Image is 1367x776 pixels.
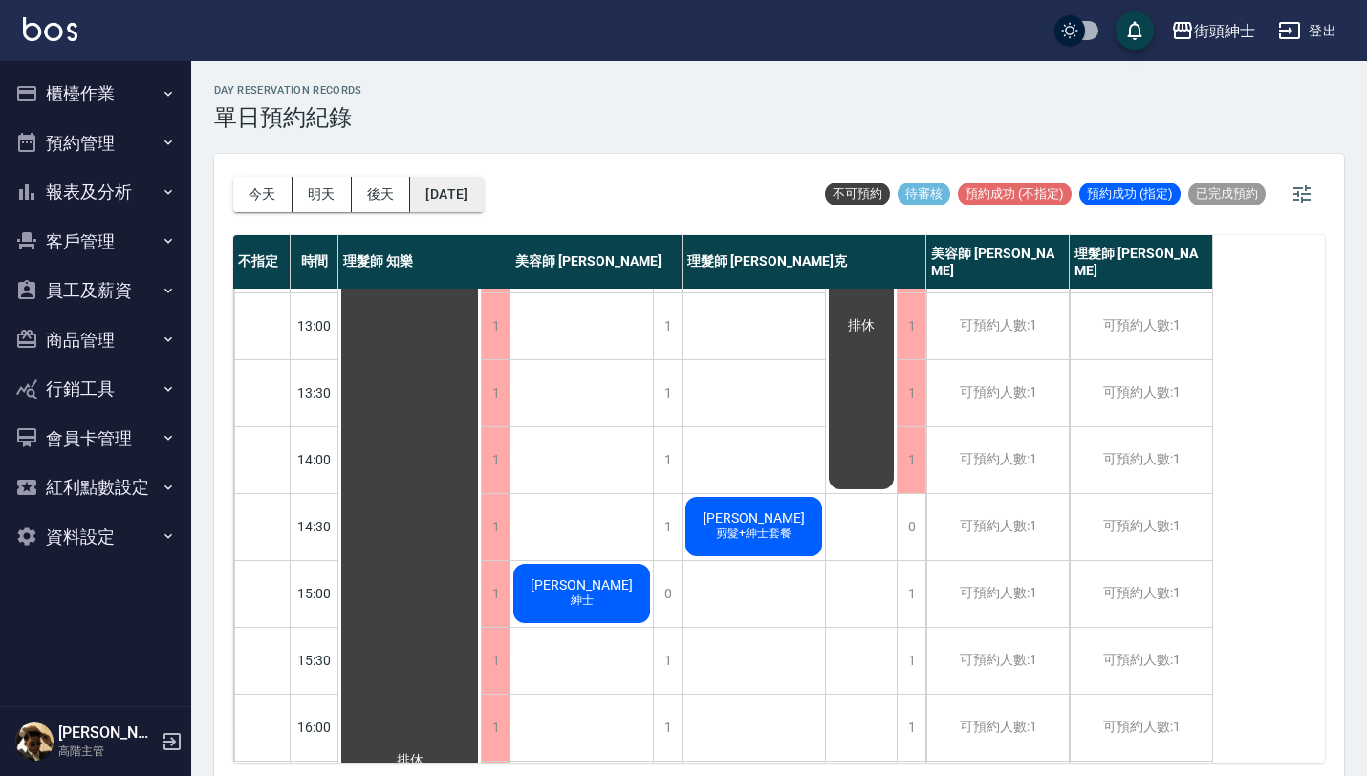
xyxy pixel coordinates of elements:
span: [PERSON_NAME] [699,510,809,526]
button: save [1116,11,1154,50]
button: 報表及分析 [8,167,184,217]
div: 1 [897,561,925,627]
span: 剪髮+紳士套餐 [712,526,795,542]
div: 1 [481,695,510,761]
button: 後天 [352,177,411,212]
div: 1 [481,360,510,426]
h5: [PERSON_NAME] [58,723,156,743]
div: 可預約人數:1 [926,494,1069,560]
button: 登出 [1270,13,1344,49]
div: 15:00 [291,560,338,627]
button: 櫃檯作業 [8,69,184,119]
button: 員工及薪資 [8,266,184,315]
div: 可預約人數:1 [926,427,1069,493]
button: 今天 [233,177,293,212]
div: 可預約人數:1 [1070,628,1212,694]
div: 1 [481,427,510,493]
div: 街頭紳士 [1194,19,1255,43]
img: Logo [23,17,77,41]
button: 紅利點數設定 [8,463,184,512]
div: 16:00 [291,694,338,761]
p: 高階主管 [58,743,156,760]
div: 美容師 [PERSON_NAME] [926,235,1070,289]
div: 理髮師 [PERSON_NAME] [1070,235,1213,289]
h3: 單日預約紀錄 [214,104,362,131]
div: 14:30 [291,493,338,560]
div: 可預約人數:1 [1070,293,1212,359]
div: 可預約人數:1 [1070,695,1212,761]
div: 14:00 [291,426,338,493]
span: 已完成預約 [1188,185,1266,203]
span: 不可預約 [825,185,890,203]
div: 時間 [291,235,338,289]
button: 客戶管理 [8,217,184,267]
span: [PERSON_NAME] [527,577,637,593]
div: 1 [481,494,510,560]
button: 預約管理 [8,119,184,168]
div: 1 [653,494,682,560]
div: 可預約人數:1 [926,293,1069,359]
div: 1 [653,695,682,761]
div: 15:30 [291,627,338,694]
div: 0 [897,494,925,560]
button: 街頭紳士 [1163,11,1263,51]
div: 1 [653,293,682,359]
span: 排休 [393,752,427,769]
button: [DATE] [410,177,483,212]
button: 明天 [293,177,352,212]
h2: day Reservation records [214,84,362,97]
span: 待審核 [898,185,950,203]
div: 0 [653,561,682,627]
div: 可預約人數:1 [1070,494,1212,560]
div: 可預約人數:1 [1070,427,1212,493]
button: 資料設定 [8,512,184,562]
div: 1 [897,628,925,694]
button: 會員卡管理 [8,414,184,463]
div: 13:30 [291,359,338,426]
div: 1 [653,628,682,694]
div: 不指定 [233,235,291,289]
button: 商品管理 [8,315,184,365]
div: 1 [897,293,925,359]
div: 可預約人數:1 [1070,561,1212,627]
span: 紳士 [567,593,597,609]
div: 1 [897,427,925,493]
div: 可預約人數:1 [926,360,1069,426]
img: Person [15,722,54,761]
div: 美容師 [PERSON_NAME] [510,235,683,289]
div: 1 [481,561,510,627]
button: 行銷工具 [8,364,184,414]
div: 1 [653,427,682,493]
div: 1 [481,628,510,694]
span: 預約成功 (不指定) [958,185,1072,203]
div: 理髮師 知樂 [338,235,510,289]
div: 13:00 [291,292,338,359]
div: 可預約人數:1 [1070,360,1212,426]
div: 1 [897,695,925,761]
div: 可預約人數:1 [926,628,1069,694]
span: 預約成功 (指定) [1079,185,1181,203]
div: 理髮師 [PERSON_NAME]克 [683,235,926,289]
div: 1 [653,360,682,426]
span: 排休 [844,317,879,334]
div: 1 [897,360,925,426]
div: 可預約人數:1 [926,695,1069,761]
div: 可預約人數:1 [926,561,1069,627]
div: 1 [481,293,510,359]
